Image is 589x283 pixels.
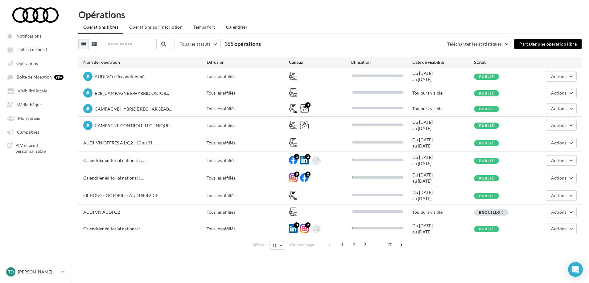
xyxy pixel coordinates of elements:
[83,193,158,198] span: FIL ROUGE OCTOBRE - AUDI SERVICE
[294,222,299,228] div: 3
[551,175,566,180] span: Actions
[207,175,289,181] div: Tous les affiliés
[129,24,183,30] span: Opérations sur inscription
[16,61,38,66] span: Opérations
[551,158,566,163] span: Actions
[54,75,64,80] div: 99+
[305,154,311,160] div: 3
[4,85,67,96] a: Visibilité locale
[479,193,494,198] span: Publié
[78,10,582,19] div: Opérations
[479,158,494,163] span: Publié
[294,154,299,160] div: 3
[412,70,474,83] div: Du [DATE] au [DATE]
[479,123,494,128] span: Publié
[412,172,474,184] div: Du [DATE] au [DATE]
[17,75,52,80] span: Boîte de réception
[546,207,577,217] button: Actions
[207,192,289,199] div: Tous les affiliés
[351,59,412,65] div: Utilisation
[314,156,319,165] div: +1
[4,30,65,41] button: Notifications
[479,91,494,95] span: Publié
[372,240,382,250] span: ...
[252,242,266,248] span: Afficher
[4,71,67,83] a: Boîte de réception 99+
[546,224,577,234] button: Actions
[175,39,221,49] button: Tous les statuts
[546,190,577,201] button: Actions
[83,226,144,231] span: Calendrier éditorial national : ...
[17,129,39,135] span: Campagnes
[180,41,211,46] span: Tous les statuts
[305,102,311,108] div: 3
[83,59,207,65] div: Nom de l'opération
[83,209,120,215] span: AUDI VN AUDI Q2
[551,140,566,145] span: Actions
[412,106,474,112] div: Toujours visible
[8,269,14,275] span: TD
[412,209,474,215] div: Toujours visible
[207,209,289,215] div: Tous les affiliés
[442,39,512,49] button: Télécharger les statistiques
[207,90,289,96] div: Tous les affiliés
[412,137,474,149] div: Du [DATE] au [DATE]
[207,122,289,128] div: Tous les affiliés
[412,154,474,167] div: Du [DATE] au [DATE]
[18,88,47,94] span: Visibilité locale
[447,41,502,46] span: Télécharger les statistiques
[4,112,67,123] a: Mon réseau
[479,210,504,215] span: Brouillon
[546,155,577,166] button: Actions
[514,39,582,49] button: Partager une opération libre
[4,44,67,55] a: Tableau de bord
[83,140,156,145] span: AUDI_VN OFFRES A1/Q2 - 10 au 31 ...
[546,173,577,183] button: Actions
[305,222,311,228] div: 2
[360,240,370,250] span: 3
[270,241,285,250] button: 10
[314,224,319,233] div: +1
[207,157,289,164] div: Tous les affiliés
[479,227,494,231] span: Publié
[479,107,494,111] span: Publié
[95,123,172,128] span: CAMPAGNE CONTROLE TECHNIQUE...
[412,119,474,131] div: Du [DATE] au [DATE]
[207,73,289,79] div: Tous les affiliés
[16,33,41,38] span: Notifications
[546,103,577,114] button: Actions
[479,176,494,180] span: Publié
[272,243,278,248] span: 10
[412,90,474,96] div: Toujours visible
[551,90,566,95] span: Actions
[546,88,577,98] button: Actions
[551,226,566,231] span: Actions
[4,58,67,69] a: Opérations
[551,74,566,79] span: Actions
[5,266,66,278] a: TD [PERSON_NAME]
[207,140,289,146] div: Tous les affiliés
[289,242,314,248] span: résultats/page
[193,24,215,30] span: Temps fort
[226,24,248,30] span: Calendrier
[207,59,289,65] div: Diffusion
[83,175,144,180] span: Calendrier éditorial national : ...
[546,138,577,148] button: Actions
[15,142,64,154] span: PLV et print personnalisable
[4,99,67,110] a: Médiathèque
[16,102,42,107] span: Médiathèque
[224,40,261,47] span: 165 opérations
[305,172,311,177] div: 2
[474,59,536,65] div: Statut
[289,59,351,65] div: Canaux
[479,141,494,145] span: Publié
[337,240,347,250] span: 1
[18,116,40,121] span: Mon réseau
[4,140,67,157] a: PLV et print personnalisable
[95,74,144,79] span: AUDI VO / Reconditionné
[294,172,299,177] div: 8
[4,126,67,137] a: Campagnes
[207,106,289,112] div: Tous les affiliés
[546,71,577,82] button: Actions
[546,120,577,131] button: Actions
